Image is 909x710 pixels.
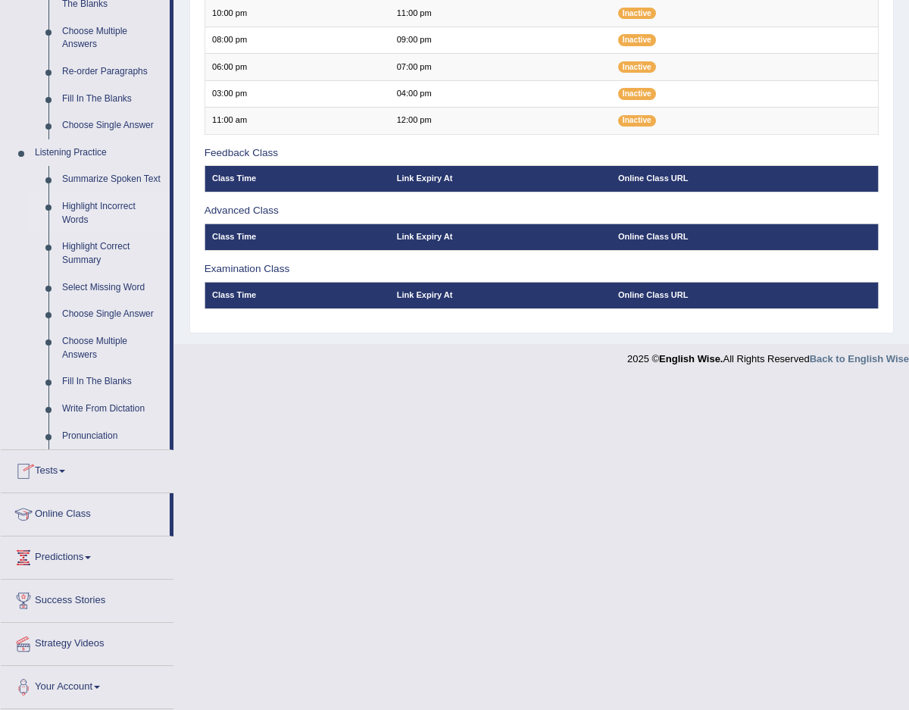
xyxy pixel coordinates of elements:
[55,368,170,396] a: Fill In The Blanks
[611,224,879,250] th: Online Class URL
[389,54,611,80] td: 07:00 pm
[55,112,170,139] a: Choose Single Answer
[389,282,611,308] th: Link Expiry At
[205,224,389,250] th: Class Time
[55,396,170,423] a: Write From Dictation
[389,27,611,53] td: 09:00 pm
[627,344,909,366] div: 2025 © All Rights Reserved
[205,264,879,275] h3: Examination Class
[1,580,173,618] a: Success Stories
[1,493,170,531] a: Online Class
[55,301,170,328] a: Choose Single Answer
[205,27,389,53] td: 08:00 pm
[205,108,389,134] td: 11:00 am
[55,423,170,450] a: Pronunciation
[611,166,879,192] th: Online Class URL
[55,193,170,233] a: Highlight Incorrect Words
[389,108,611,134] td: 12:00 pm
[618,115,656,127] span: Inactive
[1,536,173,574] a: Predictions
[389,80,611,107] td: 04:00 pm
[205,80,389,107] td: 03:00 pm
[28,139,170,167] a: Listening Practice
[618,34,656,45] span: Inactive
[55,328,170,368] a: Choose Multiple Answers
[389,224,611,250] th: Link Expiry At
[205,166,389,192] th: Class Time
[55,274,170,302] a: Select Missing Word
[205,148,879,159] h3: Feedback Class
[205,54,389,80] td: 06:00 pm
[1,666,173,704] a: Your Account
[659,353,723,364] strong: English Wise.
[55,58,170,86] a: Re-order Paragraphs
[55,166,170,193] a: Summarize Spoken Text
[389,166,611,192] th: Link Expiry At
[1,450,173,488] a: Tests
[1,623,173,661] a: Strategy Videos
[618,8,656,19] span: Inactive
[618,61,656,73] span: Inactive
[618,88,656,99] span: Inactive
[810,353,909,364] a: Back to English Wise
[205,205,879,217] h3: Advanced Class
[55,18,170,58] a: Choose Multiple Answers
[55,233,170,274] a: Highlight Correct Summary
[611,282,879,308] th: Online Class URL
[55,86,170,113] a: Fill In The Blanks
[205,282,389,308] th: Class Time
